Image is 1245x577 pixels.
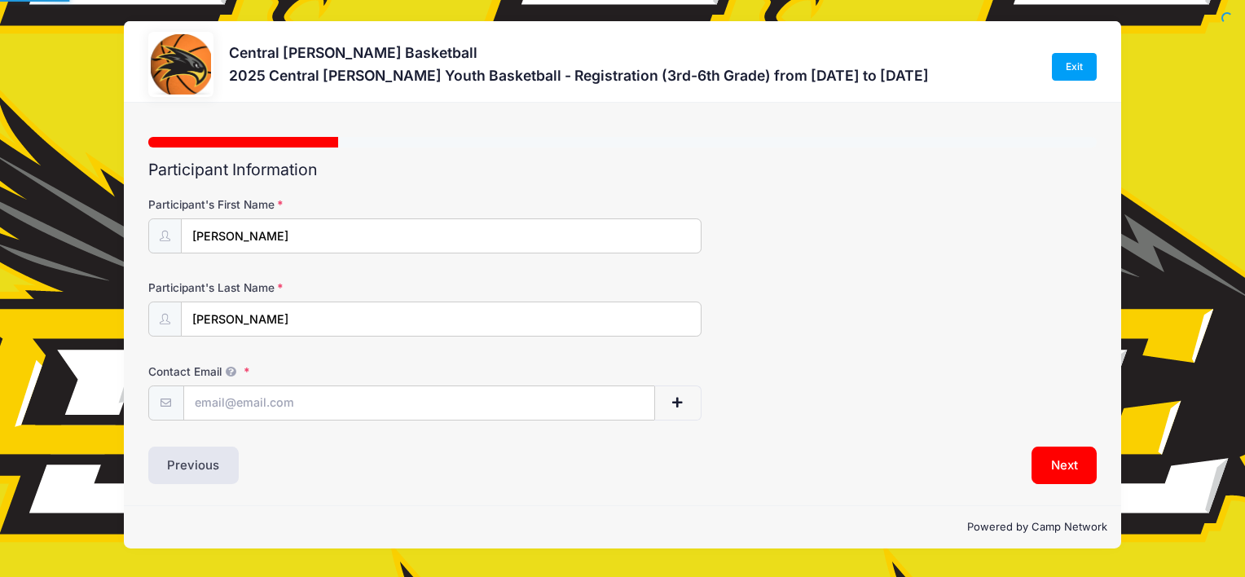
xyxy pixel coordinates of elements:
[148,447,240,484] button: Previous
[181,218,702,253] input: Participant's First Name
[183,385,655,421] input: email@email.com
[229,44,929,61] h3: Central [PERSON_NAME] Basketball
[1052,53,1098,81] a: Exit
[148,196,464,213] label: Participant's First Name
[148,363,464,380] label: Contact Email
[222,365,241,378] span: We will send confirmations, payment reminders, and custom email messages to each address listed. ...
[1032,447,1098,484] button: Next
[148,280,464,296] label: Participant's Last Name
[148,161,1098,179] h2: Participant Information
[181,302,702,337] input: Participant's Last Name
[229,67,929,84] h3: 2025 Central [PERSON_NAME] Youth Basketball - Registration (3rd-6th Grade) from [DATE] to [DATE]
[138,519,1108,535] p: Powered by Camp Network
